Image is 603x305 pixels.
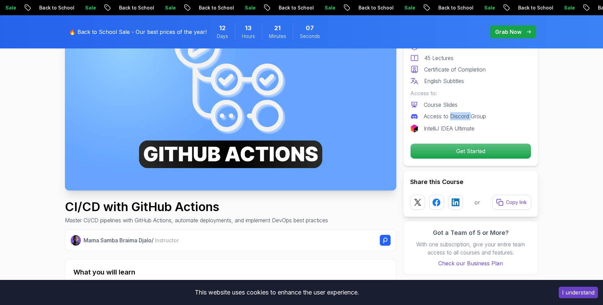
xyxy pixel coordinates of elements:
p: Sale [351,4,373,11]
p: With one subscription, give your entire team access to all courses and features. [410,240,531,257]
p: Back to School [465,4,511,11]
span: Hours [242,33,255,40]
span: Instructor [155,237,179,244]
p: Sale [112,4,134,11]
h2: Share this Course [410,177,531,187]
div: This website uses cookies to enhance the user experience. [5,285,549,300]
span: Seconds [300,33,320,40]
span: 7 Seconds [306,23,314,33]
p: Grab Now [495,28,521,36]
button: Get Started [410,143,531,159]
p: Back to School [385,4,431,11]
p: Sale [272,4,293,11]
p: Master CI/CD pipelines with GitHub Actions, automate deployments, and implement DevOps best pract... [65,216,328,224]
span: 13 Hours [245,23,252,33]
p: Get Started [411,144,531,159]
button: Accept cookies [559,287,598,298]
p: Back to School [66,4,112,11]
p: 45 Lectures [424,54,454,62]
p: Course Slides [424,101,458,109]
p: Mama Samba Braima Djalo / [84,236,179,244]
p: Back to School [545,4,591,11]
h3: Got a Team of 5 or More? [410,228,531,238]
p: Back to School [226,4,272,11]
p: Copy link [506,199,527,206]
img: Nelson Djalo [71,235,81,246]
p: Access to: [410,89,531,97]
p: English Subtitles [424,77,464,85]
p: Access to Discord Group [424,112,486,120]
p: Back to School [146,4,192,11]
p: IntelliJ IDEA Ultimate [424,124,474,133]
p: Sale [511,4,533,11]
h1: CI/CD with GitHub Actions [65,200,328,213]
span: Days [217,33,228,40]
p: 🔥 Back to School Sale - Our best prices of the year! [69,28,207,36]
a: Check our Business Plan [410,259,531,267]
h2: What you will learn [73,267,388,277]
p: Sale [431,4,453,11]
p: Back to School [305,4,351,11]
p: Sale [192,4,213,11]
span: 12 Days [219,23,226,33]
img: ci-cd-with-github-actions_thumbnail [65,4,396,190]
p: or [474,198,480,206]
img: jetbrains logo [410,124,418,133]
button: Copy link [492,195,531,210]
span: Minutes [269,33,286,40]
p: Sale [32,4,54,11]
p: Certificate of Completion [424,65,486,74]
span: 21 Minutes [274,23,281,33]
